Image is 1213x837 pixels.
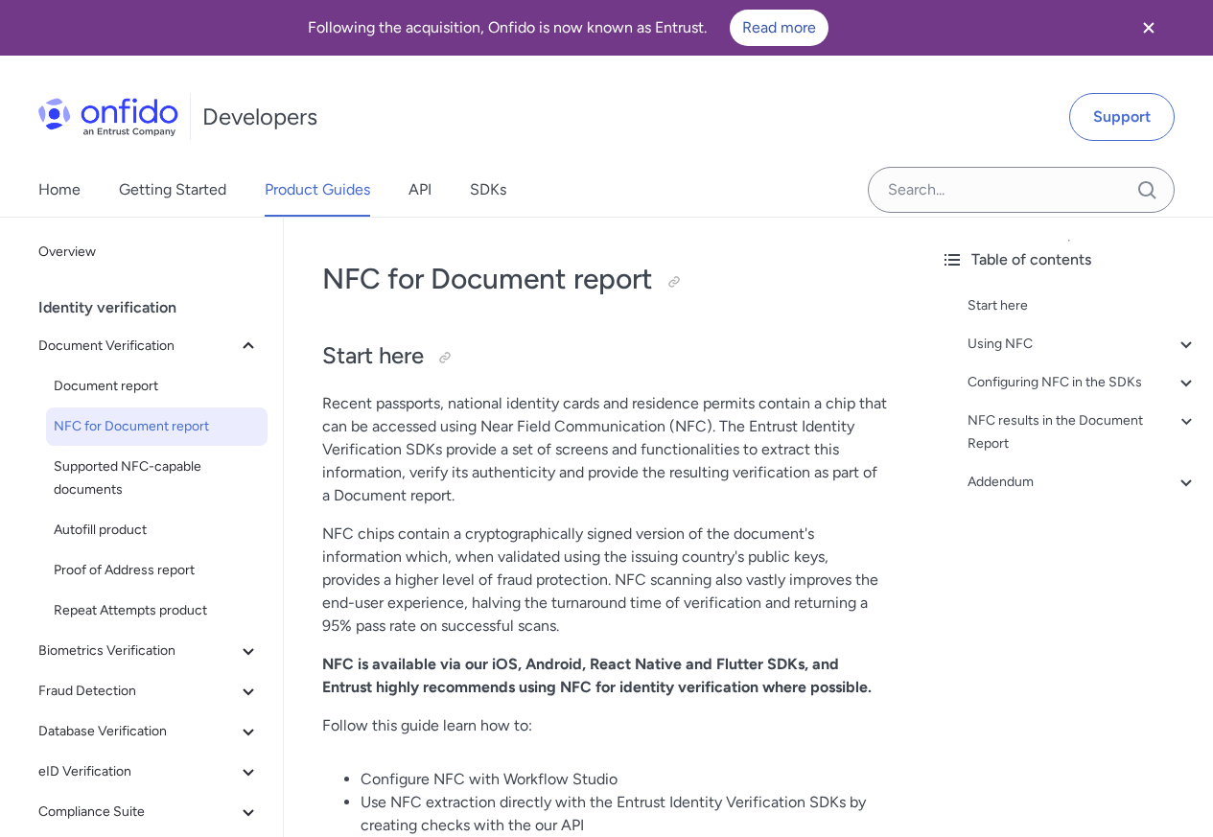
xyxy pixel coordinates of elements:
[868,167,1175,213] input: Onfido search input field
[31,632,268,670] button: Biometrics Verification
[1137,16,1160,39] svg: Close banner
[54,455,260,501] span: Supported NFC-capable documents
[23,10,1113,46] div: Following the acquisition, Onfido is now known as Entrust.
[31,233,268,271] a: Overview
[968,294,1198,317] a: Start here
[322,340,887,373] h2: Start here
[322,714,887,737] p: Follow this guide learn how to:
[54,375,260,398] span: Document report
[38,289,275,327] div: Identity verification
[730,10,828,46] a: Read more
[31,793,268,831] button: Compliance Suite
[119,163,226,217] a: Getting Started
[38,680,237,703] span: Fraud Detection
[470,163,506,217] a: SDKs
[38,98,178,136] img: Onfido Logo
[322,392,887,507] p: Recent passports, national identity cards and residence permits contain a chip that can be access...
[941,248,1198,271] div: Table of contents
[408,163,432,217] a: API
[968,371,1198,394] a: Configuring NFC in the SDKs
[38,639,237,663] span: Biometrics Verification
[54,559,260,582] span: Proof of Address report
[322,655,872,696] strong: NFC is available via our iOS, Android, React Native and Flutter SDKs, and Entrust highly recommen...
[38,801,237,824] span: Compliance Suite
[202,102,317,132] h1: Developers
[38,163,81,217] a: Home
[968,409,1198,455] a: NFC results in the Document Report
[322,260,887,298] h1: NFC for Document report
[54,519,260,542] span: Autofill product
[31,712,268,751] button: Database Verification
[46,448,268,509] a: Supported NFC-capable documents
[46,592,268,630] a: Repeat Attempts product
[38,720,237,743] span: Database Verification
[322,523,887,638] p: NFC chips contain a cryptographically signed version of the document's information which, when va...
[38,760,237,783] span: eID Verification
[265,163,370,217] a: Product Guides
[31,753,268,791] button: eID Verification
[1113,4,1184,52] button: Close banner
[54,599,260,622] span: Repeat Attempts product
[38,241,260,264] span: Overview
[54,415,260,438] span: NFC for Document report
[46,511,268,549] a: Autofill product
[46,367,268,406] a: Document report
[31,672,268,710] button: Fraud Detection
[46,407,268,446] a: NFC for Document report
[361,791,887,837] li: Use NFC extraction directly with the Entrust Identity Verification SDKs by creating checks with t...
[38,335,237,358] span: Document Verification
[968,333,1198,356] a: Using NFC
[1069,93,1175,141] a: Support
[361,768,887,791] li: Configure NFC with Workflow Studio
[46,551,268,590] a: Proof of Address report
[968,471,1198,494] a: Addendum
[31,327,268,365] button: Document Verification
